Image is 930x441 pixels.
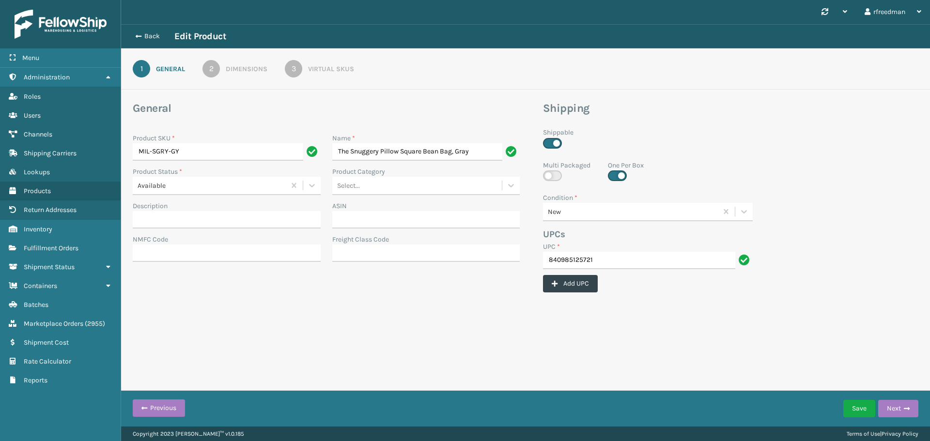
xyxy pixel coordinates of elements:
span: Shipment Cost [24,338,69,347]
p: Copyright 2023 [PERSON_NAME]™ v 1.0.185 [133,426,244,441]
label: Product SKU [133,133,175,143]
img: logo [15,10,107,39]
label: Shippable [543,127,573,137]
button: Add UPC [543,275,598,292]
span: Inventory [24,225,52,233]
b: UPCs [543,229,565,240]
span: Menu [22,54,39,62]
label: One Per Box [608,160,644,170]
div: Dimensions [226,64,267,74]
span: Lookups [24,168,50,176]
span: Users [24,111,41,120]
label: Name [332,133,355,143]
div: Select... [337,181,360,191]
label: ASIN [332,201,347,211]
div: | [847,426,918,441]
span: Return Addresses [24,206,77,214]
div: Virtual SKUs [308,64,354,74]
span: Rate Calculator [24,357,71,365]
label: Multi Packaged [543,160,590,170]
button: Save [843,400,875,417]
span: Roles [24,92,41,101]
span: Shipping Carriers [24,149,77,157]
span: Channels [24,130,52,138]
span: Reports [24,376,47,384]
h3: Edit Product [174,30,226,42]
span: Administration [24,73,70,81]
a: Terms of Use [847,430,880,437]
div: 1 [133,60,150,77]
label: NMFC Code [133,234,168,244]
div: 3 [285,60,302,77]
div: New [548,207,718,217]
span: Shipment Status [24,263,75,271]
div: Available [138,181,286,191]
a: Privacy Policy [882,430,918,437]
button: Previous [133,399,185,417]
span: Marketplace Orders [24,319,83,328]
div: General [156,64,185,74]
h3: Shipping [543,101,864,116]
button: Back [130,32,174,41]
label: Freight Class Code [332,234,389,244]
label: Product Status [133,167,182,177]
h3: General [133,101,520,116]
label: UPC [543,242,560,252]
div: 2 [202,60,220,77]
span: Batches [24,301,48,309]
span: Containers [24,282,57,290]
label: Condition [543,193,577,203]
button: Next [878,400,918,417]
label: Product Category [332,167,385,177]
span: Products [24,187,51,195]
span: ( 2955 ) [85,319,105,328]
label: Description [133,201,168,211]
span: Fulfillment Orders [24,244,78,252]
